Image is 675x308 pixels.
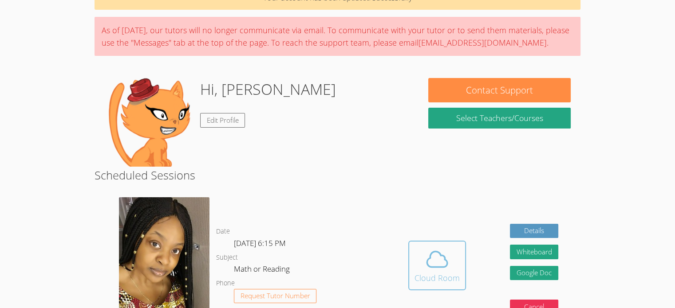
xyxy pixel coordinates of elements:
h1: Hi, [PERSON_NAME] [200,78,336,101]
a: Details [510,224,559,238]
a: Google Doc [510,266,559,281]
span: [DATE] 6:15 PM [234,238,286,248]
h2: Scheduled Sessions [95,167,580,183]
dt: Subject [216,252,238,263]
div: As of [DATE], our tutors will no longer communicate via email. To communicate with your tutor or ... [95,17,580,56]
a: Select Teachers/Courses [428,108,571,129]
dd: Math or Reading [234,263,292,278]
div: Cloud Room [414,272,460,284]
dt: Date [216,226,230,237]
a: Edit Profile [200,113,245,128]
button: Request Tutor Number [234,289,317,304]
button: Contact Support [428,78,571,102]
img: default.png [104,78,193,167]
span: Request Tutor Number [240,292,310,299]
dt: Phone [216,278,235,289]
button: Whiteboard [510,245,559,259]
button: Cloud Room [408,241,466,290]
